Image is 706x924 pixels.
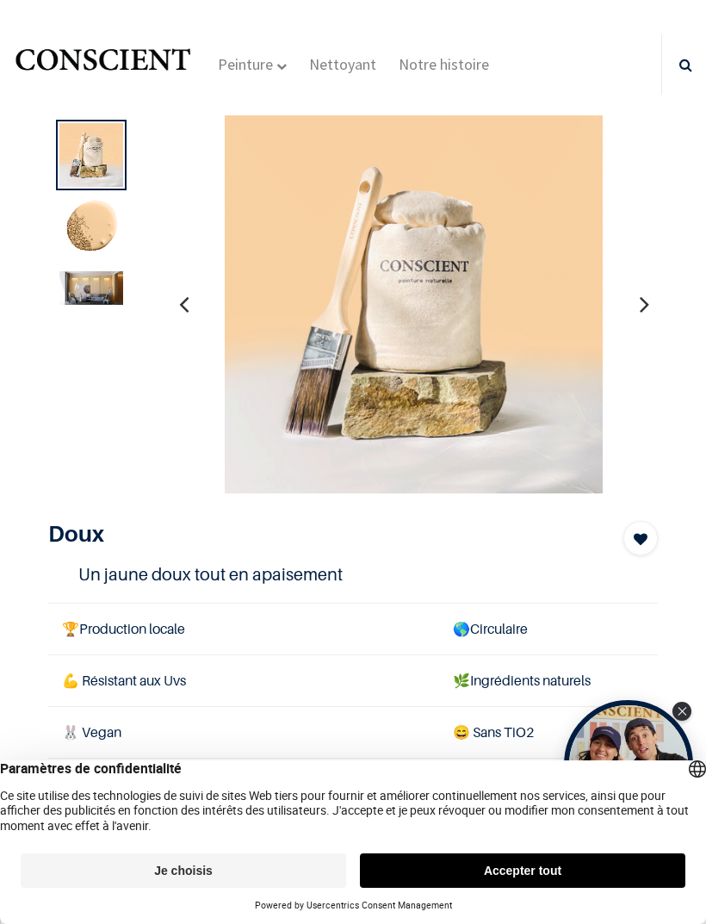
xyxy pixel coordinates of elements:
[439,655,658,707] td: Ingrédients naturels
[439,707,658,759] td: ans TiO2
[453,620,470,637] span: 🌎
[211,34,294,95] a: Peinture
[224,115,603,493] img: Product image
[13,42,193,88] a: Logo of Conscient
[564,700,693,829] div: Open Tolstoy widget
[48,759,439,810] td: Emballage coton (2kg) / Sachet kraft (4kg)
[59,123,123,187] img: Product image
[439,759,658,810] td: ❤️Hypoallergénique
[309,54,376,74] span: Nettoyant
[634,529,647,549] span: Add to wishlist
[453,672,470,689] span: 🌿
[59,271,123,305] img: Product image
[62,620,79,637] span: 🏆
[564,700,693,829] div: Tolstoy bubble widget
[48,603,439,654] td: Production locale
[453,723,480,741] span: 😄 S
[48,521,567,548] h1: Doux
[564,700,693,829] div: Open Tolstoy
[218,54,273,74] span: Peinture
[62,723,121,741] span: 🐰 Vegan
[78,561,627,587] h4: Un jaune doux tout en apaisement
[15,15,66,66] button: Open chat widget
[672,702,691,721] div: Close Tolstoy widget
[439,603,658,654] td: Circulaire
[13,42,193,88] img: Conscient
[399,54,489,74] span: Notre histoire
[59,197,123,261] img: Product image
[623,521,658,555] button: Add to wishlist
[62,672,186,689] span: 💪 Résistant aux Uvs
